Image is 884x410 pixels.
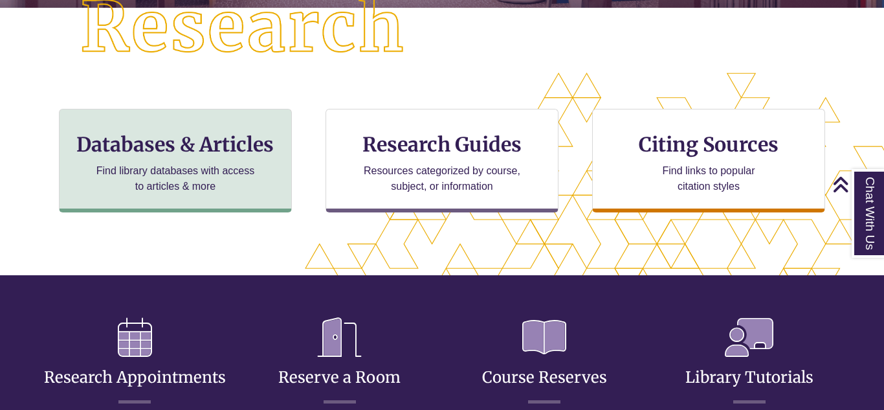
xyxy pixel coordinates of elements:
[630,132,788,157] h3: Citing Sources
[59,109,292,212] a: Databases & Articles Find library databases with access to articles & more
[685,336,813,387] a: Library Tutorials
[482,336,607,387] a: Course Reserves
[326,109,558,212] a: Research Guides Resources categorized by course, subject, or information
[91,163,260,194] p: Find library databases with access to articles & more
[646,163,772,194] p: Find links to popular citation styles
[832,176,881,193] a: Back to Top
[44,336,226,387] a: Research Appointments
[337,132,547,157] h3: Research Guides
[592,109,825,212] a: Citing Sources Find links to popular citation styles
[358,163,527,194] p: Resources categorized by course, subject, or information
[278,336,401,387] a: Reserve a Room
[70,132,281,157] h3: Databases & Articles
